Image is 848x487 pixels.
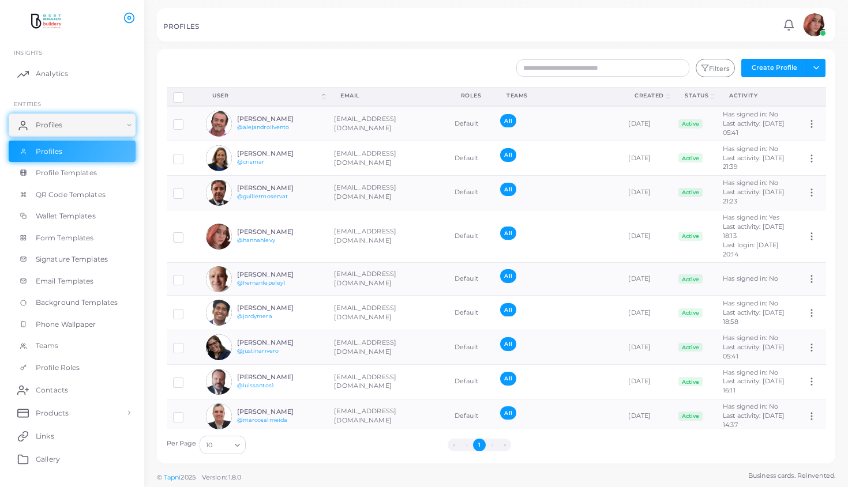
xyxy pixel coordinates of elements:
[800,87,826,106] th: Action
[328,263,448,296] td: [EMAIL_ADDRESS][DOMAIN_NAME]
[696,59,735,77] button: Filters
[36,211,96,221] span: Wallet Templates
[448,330,494,365] td: Default
[328,296,448,330] td: [EMAIL_ADDRESS][DOMAIN_NAME]
[678,377,703,386] span: Active
[237,348,279,354] a: @justinarivero
[237,417,288,423] a: @marcosalmeida
[200,436,246,454] div: Search for option
[622,175,672,210] td: [DATE]
[237,313,272,319] a: @jordymera
[9,62,136,85] a: Analytics
[36,385,68,395] span: Contacts
[448,399,494,433] td: Default
[328,175,448,210] td: [EMAIL_ADDRESS][DOMAIN_NAME]
[723,402,778,410] span: Has signed in: No
[206,403,232,429] img: avatar
[328,106,448,141] td: [EMAIL_ADDRESS][DOMAIN_NAME]
[500,114,516,127] span: All
[9,227,136,249] a: Form Templates
[36,319,96,330] span: Phone Wallpaper
[9,270,136,292] a: Email Templates
[36,297,118,308] span: Background Templates
[723,299,778,307] span: Has signed in: No
[163,22,199,31] h5: PROFILES
[36,254,108,265] span: Signature Templates
[181,473,195,482] span: 2025
[622,399,672,433] td: [DATE]
[167,439,197,448] label: Per Page
[14,49,42,56] span: INSIGHTS
[36,69,68,79] span: Analytics
[500,406,516,420] span: All
[36,146,62,157] span: Profiles
[622,330,672,365] td: [DATE]
[448,365,494,399] td: Default
[685,92,708,100] div: Status
[741,59,807,77] button: Create Profile
[448,263,494,296] td: Default
[723,377,785,394] span: Last activity: [DATE] 16:11
[622,141,672,176] td: [DATE]
[206,266,232,292] img: avatar
[9,447,136,470] a: Gallery
[622,365,672,399] td: [DATE]
[723,241,779,258] span: Last login: [DATE] 20:14
[328,365,448,399] td: [EMAIL_ADDRESS][DOMAIN_NAME]
[448,296,494,330] td: Default
[36,120,62,130] span: Profiles
[723,308,785,326] span: Last activity: [DATE] 18:58
[500,183,516,196] span: All
[723,343,785,360] span: Last activity: [DATE] 05:41
[36,168,97,178] span: Profile Templates
[328,141,448,176] td: [EMAIL_ADDRESS][DOMAIN_NAME]
[723,110,778,118] span: Has signed in: No
[237,158,265,165] a: @crismar
[237,408,322,416] h6: [PERSON_NAME]
[213,439,230,451] input: Search for option
[10,11,74,32] img: logo
[500,269,516,282] span: All
[448,141,494,176] td: Default
[448,175,494,210] td: Default
[206,369,232,395] img: avatar
[622,106,672,141] td: [DATE]
[678,308,703,318] span: Active
[340,92,436,100] div: Email
[9,314,136,335] a: Phone Wallpaper
[678,412,703,421] span: Active
[237,382,273,388] a: @luissantos1
[164,473,181,481] a: Tapni
[206,300,232,326] img: avatar
[237,150,322,157] h6: [PERSON_NAME]
[9,205,136,227] a: Wallet Templates
[328,399,448,433] td: [EMAIL_ADDRESS][DOMAIN_NAME]
[9,248,136,270] a: Signature Templates
[678,232,703,241] span: Active
[9,114,136,137] a: Profiles
[36,233,94,243] span: Form Templates
[36,341,59,351] span: Teams
[237,184,322,192] h6: [PERSON_NAME]
[237,280,286,286] a: @hernanlepeley1
[206,111,232,137] img: avatar
[237,339,322,346] h6: [PERSON_NAME]
[36,190,106,200] span: QR Code Templates
[500,337,516,350] span: All
[729,92,787,100] div: activity
[678,343,703,352] span: Active
[237,124,290,130] a: @alejandroilvento
[473,439,486,451] button: Go to page 1
[9,357,136,379] a: Profile Roles
[206,145,232,171] img: avatar
[36,454,60,465] span: Gallery
[9,162,136,184] a: Profile Templates
[500,148,516,161] span: All
[36,408,69,418] span: Products
[506,92,609,100] div: Teams
[748,471,835,481] span: Business cards. Reinvented.
[212,92,320,100] div: User
[800,13,829,36] a: avatar
[202,473,242,481] span: Version: 1.8.0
